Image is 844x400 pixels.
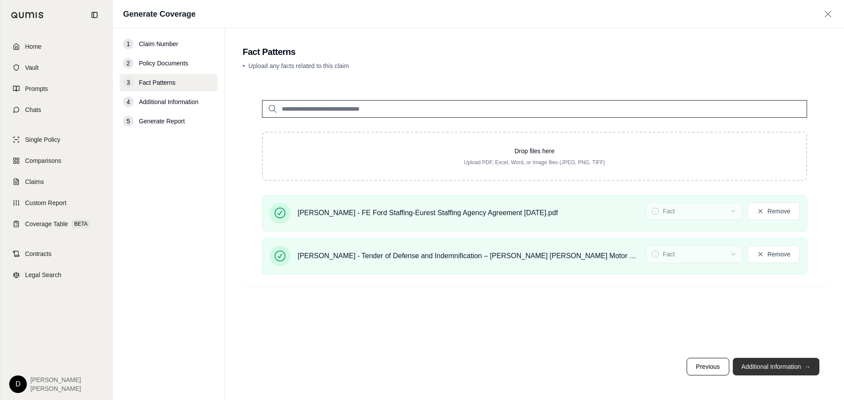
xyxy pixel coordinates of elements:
span: Contracts [25,249,51,258]
span: Fact Patterns [139,78,175,87]
a: Coverage TableBETA [6,214,107,234]
a: Vault [6,58,107,77]
span: Claims [25,177,44,186]
button: Previous [687,358,729,375]
span: Policy Documents [139,59,188,68]
span: Custom Report [25,198,66,207]
a: Single Policy [6,130,107,149]
span: Chats [25,105,41,114]
div: 1 [123,39,134,49]
a: Chats [6,100,107,119]
span: [PERSON_NAME] - FE Ford Staffing-Eurest Staffing Agency Agreement [DATE].pdf [298,208,558,218]
a: Comparisons [6,151,107,170]
span: Generate Report [139,117,185,126]
p: Upload PDF, Excel, Word, or Image files (JPEG, PNG, TIFF) [277,159,792,166]
span: Additional Information [139,97,198,106]
div: 2 [123,58,134,68]
button: Additional Information→ [733,358,819,375]
button: Remove [748,202,800,220]
span: [PERSON_NAME] - Tender of Defense and Indemnification – [PERSON_NAME] [PERSON_NAME] Motor Company... [298,251,639,261]
a: Contracts [6,244,107,263]
span: Single Policy [25,135,60,144]
span: • [243,62,245,69]
h1: Generate Coverage [123,8,196,20]
a: Custom Report [6,193,107,213]
a: Home [6,37,107,56]
div: 4 [123,97,134,107]
div: 5 [123,116,134,126]
div: D [9,375,27,393]
span: Claim Number [139,40,178,48]
span: Home [25,42,41,51]
span: [PERSON_NAME] [30,375,81,384]
span: Upload any facts related to this claim [248,62,349,69]
span: Comparisons [25,156,61,165]
button: Collapse sidebar [87,8,102,22]
a: Claims [6,172,107,191]
span: BETA [72,220,90,228]
div: 3 [123,77,134,88]
button: Remove [748,245,800,263]
span: → [804,362,811,371]
span: Prompts [25,84,48,93]
a: Prompts [6,79,107,98]
span: [PERSON_NAME] [30,384,81,393]
span: Legal Search [25,270,62,279]
a: Legal Search [6,265,107,285]
span: Coverage Table [25,220,68,228]
img: Qumis Logo [11,12,44,18]
h2: Fact Patterns [243,46,826,58]
p: Drop files here [277,147,792,155]
span: Vault [25,63,39,72]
